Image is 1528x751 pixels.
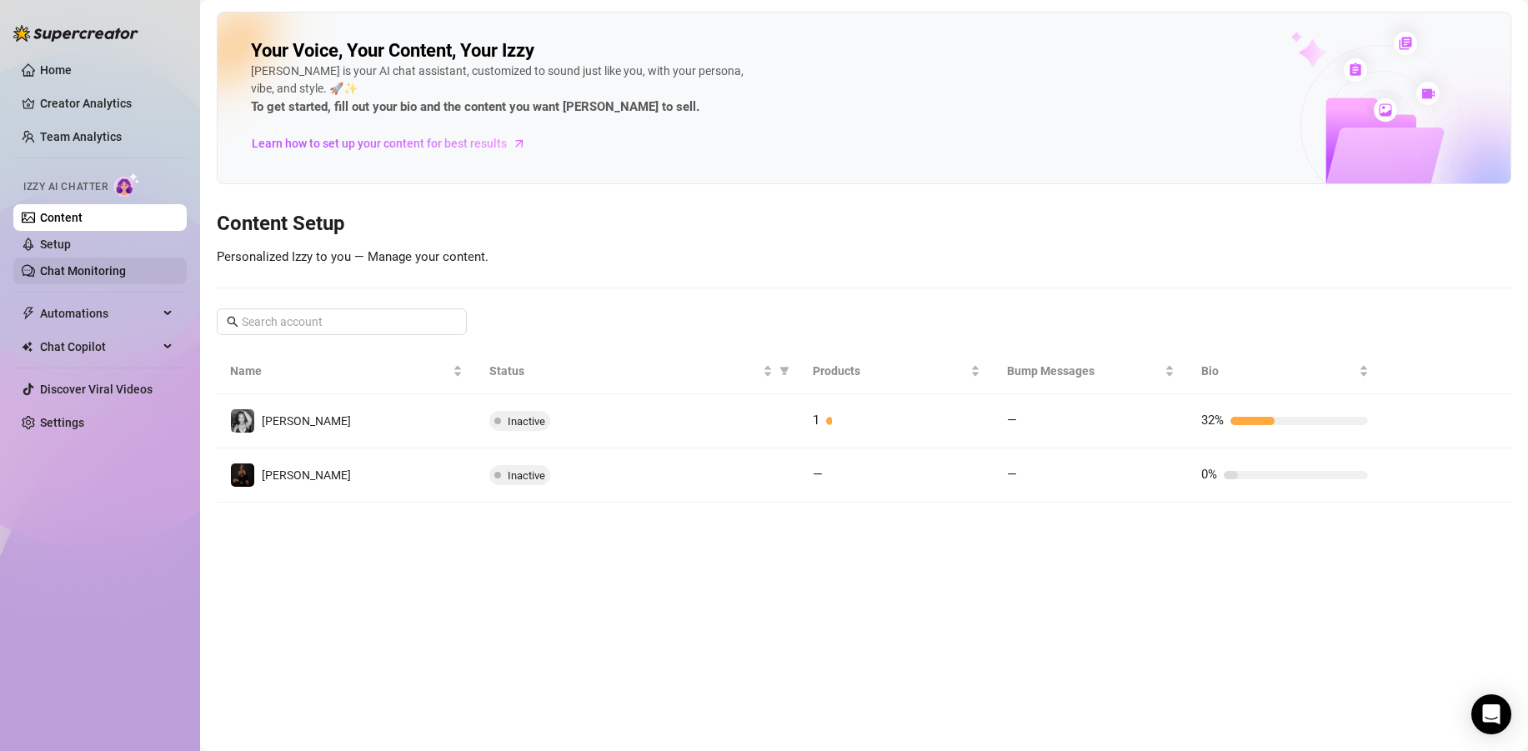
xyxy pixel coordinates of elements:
[40,211,83,224] a: Content
[813,467,823,482] span: —
[40,238,71,251] a: Setup
[1007,362,1161,380] span: Bump Messages
[1007,413,1017,428] span: —
[508,469,545,482] span: Inactive
[508,415,545,428] span: Inactive
[262,414,351,428] span: [PERSON_NAME]
[13,25,138,42] img: logo-BBDzfeDw.svg
[262,468,351,482] span: [PERSON_NAME]
[23,179,108,195] span: Izzy AI Chatter
[994,348,1188,394] th: Bump Messages
[40,90,173,117] a: Creator Analytics
[40,300,158,327] span: Automations
[231,409,254,433] img: Lana
[251,130,539,157] a: Learn how to set up your content for best results
[217,211,1511,238] h3: Content Setup
[252,134,507,153] span: Learn how to set up your content for best results
[22,307,35,320] span: thunderbolt
[217,348,476,394] th: Name
[242,313,443,331] input: Search account
[1252,13,1510,183] img: ai-chatter-content-library-cLFOSyPT.png
[231,463,254,487] img: Casandra
[251,63,751,118] div: [PERSON_NAME] is your AI chat assistant, customized to sound just like you, with your persona, vi...
[40,63,72,77] a: Home
[22,341,33,353] img: Chat Copilot
[230,362,449,380] span: Name
[1201,362,1355,380] span: Bio
[227,316,238,328] span: search
[1188,348,1382,394] th: Bio
[40,130,122,143] a: Team Analytics
[114,173,140,197] img: AI Chatter
[1201,467,1217,482] span: 0%
[476,348,799,394] th: Status
[779,366,789,376] span: filter
[217,249,488,264] span: Personalized Izzy to you — Manage your content.
[40,383,153,396] a: Discover Viral Videos
[1007,467,1017,482] span: —
[40,264,126,278] a: Chat Monitoring
[40,333,158,360] span: Chat Copilot
[1201,413,1224,428] span: 32%
[1471,694,1511,734] div: Open Intercom Messenger
[511,135,528,152] span: arrow-right
[251,39,534,63] h2: Your Voice, Your Content, Your Izzy
[776,358,793,383] span: filter
[813,413,819,428] span: 1
[251,99,699,114] strong: To get started, fill out your bio and the content you want [PERSON_NAME] to sell.
[489,362,759,380] span: Status
[813,362,967,380] span: Products
[40,416,84,429] a: Settings
[799,348,994,394] th: Products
